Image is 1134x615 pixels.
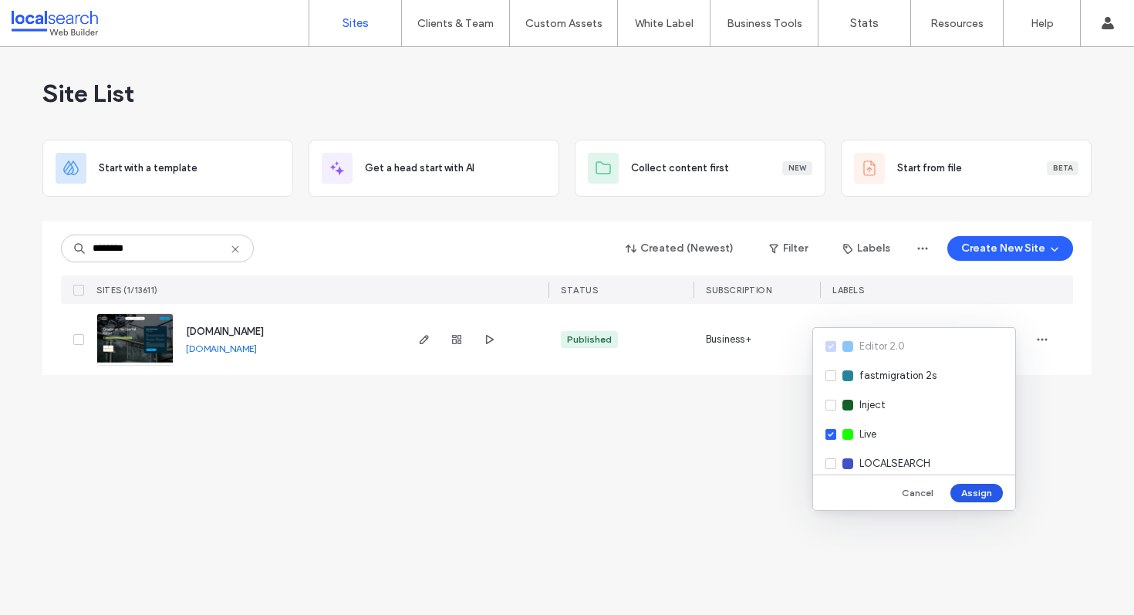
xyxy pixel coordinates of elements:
[613,236,748,261] button: Created (Newest)
[859,427,876,442] span: Live
[635,17,694,30] label: White Label
[186,343,257,354] a: [DOMAIN_NAME]
[897,161,962,176] span: Start from file
[561,285,598,296] span: STATUS
[1047,161,1078,175] div: Beta
[706,285,771,296] span: SUBSCRIPTION
[859,456,930,471] span: LOCALSEARCH
[829,236,904,261] button: Labels
[99,161,197,176] span: Start with a template
[186,326,264,337] a: [DOMAIN_NAME]
[96,285,158,296] span: SITES (1/13611)
[950,484,1003,502] button: Assign
[891,484,944,502] button: Cancel
[727,17,802,30] label: Business Tools
[575,140,825,197] div: Collect content firstNew
[309,140,559,197] div: Get a head start with AI
[947,236,1073,261] button: Create New Site
[35,11,67,25] span: Help
[782,161,812,175] div: New
[1031,17,1054,30] label: Help
[930,17,984,30] label: Resources
[525,17,602,30] label: Custom Assets
[365,161,474,176] span: Get a head start with AI
[42,140,293,197] div: Start with a template
[841,140,1092,197] div: Start from fileBeta
[754,236,823,261] button: Filter
[706,332,751,347] span: Business+
[832,285,864,296] span: LABELS
[343,16,369,30] label: Sites
[859,397,886,413] span: Inject
[42,78,134,109] span: Site List
[859,368,937,384] span: fastmigration 2s
[417,17,494,30] label: Clients & Team
[567,333,612,346] div: Published
[631,161,729,176] span: Collect content first
[850,16,879,30] label: Stats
